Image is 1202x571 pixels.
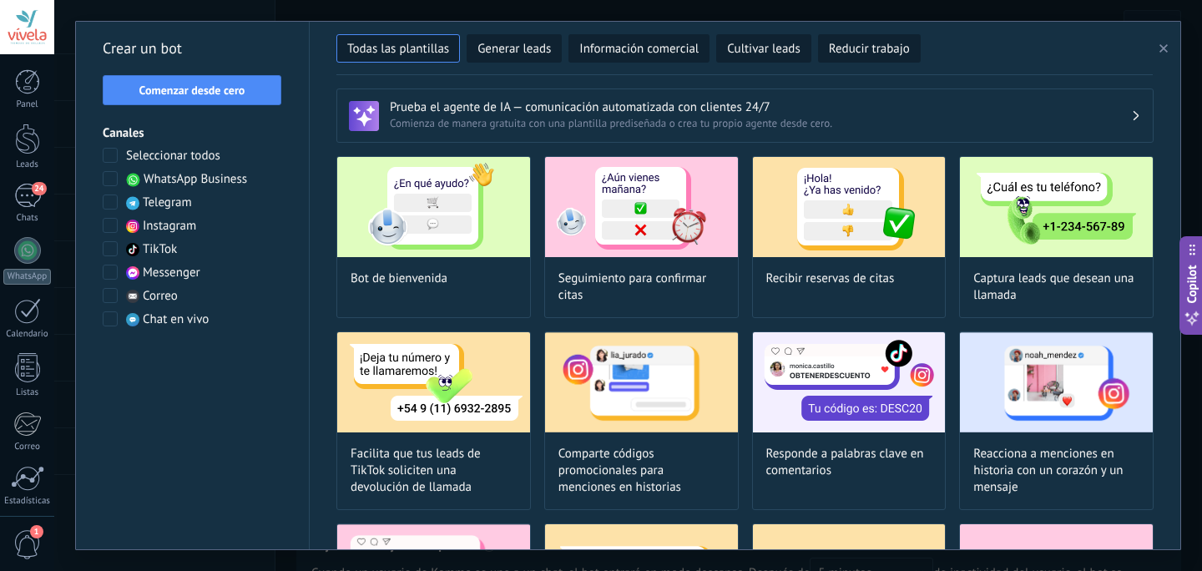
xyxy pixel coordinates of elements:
[143,311,209,328] span: Chat en vivo
[1184,265,1200,304] span: Copilot
[960,332,1153,432] img: Reacciona a menciones en historia con un corazón y un mensaje
[579,41,699,58] span: Información comercial
[973,446,1139,496] span: Reacciona a menciones en historia con un corazón y un mensaje
[3,269,51,285] div: WhatsApp
[336,34,460,63] button: Todas las plantillas
[3,329,52,340] div: Calendario
[753,157,946,257] img: Recibir reservas de citas
[390,115,1131,132] span: Comienza de manera gratuita con una plantilla prediseñada o crea tu propio agente desde cero.
[727,41,800,58] span: Cultivar leads
[829,41,910,58] span: Reducir trabajo
[337,332,530,432] img: Facilita que tus leads de TikTok soliciten una devolución de llamada
[3,496,52,507] div: Estadísticas
[568,34,710,63] button: Información comercial
[818,34,921,63] button: Reducir trabajo
[143,288,178,305] span: Correo
[139,84,245,96] span: Comenzar desde cero
[558,446,725,496] span: Comparte códigos promocionales para menciones en historias
[103,125,282,141] h3: Canales
[143,265,200,281] span: Messenger
[3,213,52,224] div: Chats
[716,34,811,63] button: Cultivar leads
[126,148,220,164] span: Seleccionar todos
[351,270,447,287] span: Bot de bienvenida
[32,182,46,195] span: 24
[3,159,52,170] div: Leads
[973,270,1139,304] span: Captura leads que desean una llamada
[545,157,738,257] img: Seguimiento para confirmar citas
[545,332,738,432] img: Comparte códigos promocionales para menciones en historias
[467,34,562,63] button: Generar leads
[766,446,932,479] span: Responde a palabras clave en comentarios
[753,332,946,432] img: Responde a palabras clave en comentarios
[351,446,517,496] span: Facilita que tus leads de TikTok soliciten una devolución de llamada
[766,270,895,287] span: Recibir reservas de citas
[103,35,282,62] h2: Crear un bot
[143,218,196,235] span: Instagram
[558,270,725,304] span: Seguimiento para confirmar citas
[3,387,52,398] div: Listas
[30,525,43,538] span: 1
[103,75,281,105] button: Comenzar desde cero
[3,442,52,452] div: Correo
[143,241,177,258] span: TikTok
[347,41,449,58] span: Todas las plantillas
[3,99,52,110] div: Panel
[143,195,192,211] span: Telegram
[960,157,1153,257] img: Captura leads que desean una llamada
[337,157,530,257] img: Bot de bienvenida
[390,99,1131,115] h3: Prueba el agente de IA — comunicación automatizada con clientes 24/7
[144,171,247,188] span: WhatsApp Business
[477,41,551,58] span: Generar leads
